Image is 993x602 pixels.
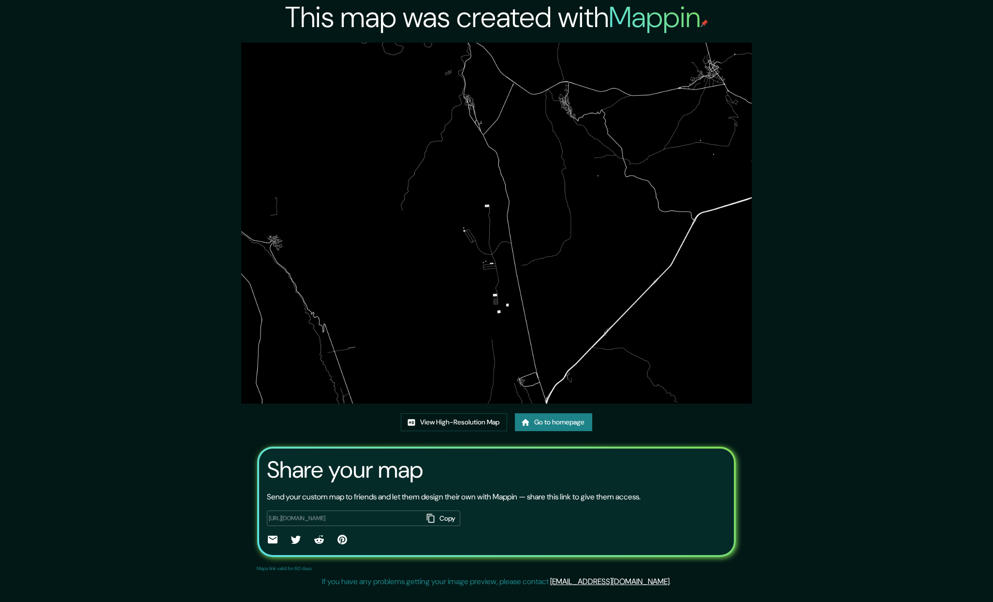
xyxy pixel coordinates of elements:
button: Copy [423,511,460,527]
p: If you have any problems getting your image preview, please contact . [322,576,671,587]
h3: Share your map [267,456,423,483]
a: View High-Resolution Map [401,413,507,431]
img: mappin-pin [701,19,708,27]
p: Maps link valid for 60 days. [257,565,313,572]
iframe: Help widget launcher [907,564,982,591]
a: [EMAIL_ADDRESS][DOMAIN_NAME] [550,576,670,587]
p: Send your custom map to friends and let them design their own with Mappin — share this link to gi... [267,491,641,503]
img: created-map [241,43,752,404]
a: Go to homepage [515,413,592,431]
